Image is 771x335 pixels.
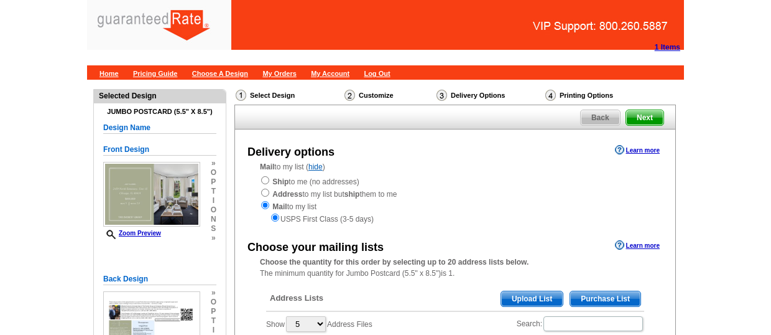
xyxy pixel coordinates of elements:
span: p [211,307,216,316]
span: i [211,326,216,335]
select: ShowAddress Files [286,316,326,332]
span: » [211,234,216,243]
strong: Mail [260,163,274,171]
label: Search: [517,315,644,333]
div: Select Design [234,89,343,105]
span: t [211,316,216,326]
span: o [211,168,216,177]
h4: Jumbo Postcard (5.5" x 8.5") [103,108,216,116]
strong: Choose the quantity for this order by selecting up to 20 address lists below. [260,258,529,267]
a: hide [308,163,323,171]
input: Search: [543,316,643,331]
h5: Back Design [103,273,216,285]
a: My Orders [262,70,296,77]
div: Printing Options [544,89,655,101]
span: s [211,224,216,234]
img: Customize [344,90,355,101]
span: Address Lists [270,293,323,304]
a: Home [99,70,119,77]
strong: Mail [272,202,287,211]
span: Purchase List [570,291,640,306]
a: Log Out [364,70,390,77]
img: Delivery Options [436,90,447,101]
h5: Front Design [103,144,216,156]
span: p [211,177,216,187]
div: Selected Design [94,90,226,101]
a: Learn more [615,145,660,155]
div: Delivery Options [435,89,544,105]
a: Pricing Guide [133,70,178,77]
a: Zoom Preview [103,230,161,237]
span: Upload List [501,291,563,306]
span: » [211,288,216,298]
div: Customize [343,89,435,101]
img: Select Design [236,90,246,101]
span: i [211,196,216,205]
span: » [211,159,216,168]
strong: Address [272,190,302,199]
strong: 1 Items [655,43,680,52]
span: Back [581,110,620,125]
div: to my list ( ) [235,161,675,225]
span: t [211,187,216,196]
label: Show Address Files [266,315,372,333]
h5: Design Name [103,122,216,134]
a: Back [580,110,621,126]
strong: ship [344,190,360,199]
a: My Account [311,70,349,77]
div: to me (no addresses) to my list but them to me to my list [260,175,650,225]
div: The minimum quantity for Jumbo Postcard (5.5" x 8.5")is 1. [235,257,675,279]
a: Learn more [615,240,660,250]
div: USPS First Class (3-5 days) [260,212,650,225]
span: Next [626,110,663,125]
span: o [211,205,216,215]
img: Printing Options & Summary [545,90,556,101]
img: small-thumb.jpg [103,162,200,227]
div: Choose your mailing lists [247,239,384,256]
span: n [211,215,216,224]
a: Choose A Design [192,70,248,77]
strong: Ship [272,177,289,186]
span: o [211,298,216,307]
div: Delivery options [247,144,335,161]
